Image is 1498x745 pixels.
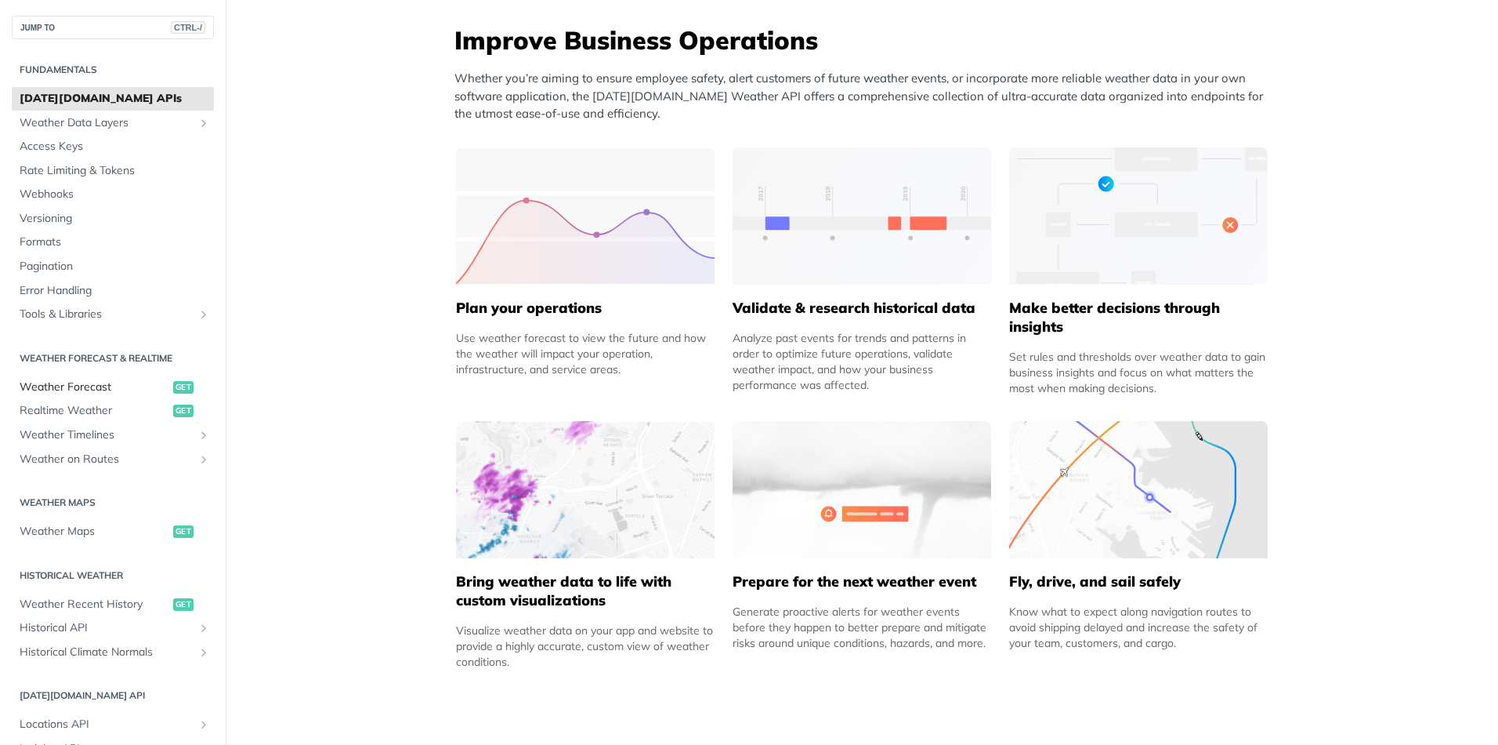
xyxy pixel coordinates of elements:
[456,147,715,285] img: 39565e8-group-4962x.svg
[456,572,715,610] h5: Bring weather data to life with custom visualizations
[12,713,214,736] a: Locations APIShow subpages for Locations API
[20,283,210,299] span: Error Handling
[20,524,169,540] span: Weather Maps
[12,135,214,158] a: Access Keys
[197,453,210,466] button: Show subpages for Weather on Routes
[12,593,214,616] a: Weather Recent Historyget
[12,641,214,664] a: Historical Climate NormalsShow subpages for Historical Climate Normals
[733,147,991,285] img: 13d7ca0-group-496-2.svg
[456,330,715,377] div: Use weather forecast to view the future and how the weather will impact your operation, infrastru...
[1009,147,1268,285] img: a22d113-group-496-32x.svg
[12,303,214,326] a: Tools & LibrariesShow subpages for Tools & Libraries
[20,163,210,179] span: Rate Limiting & Tokens
[173,525,194,538] span: get
[12,255,214,278] a: Pagination
[20,380,169,395] span: Weather Forecast
[20,259,210,274] span: Pagination
[733,330,991,393] div: Analyze past events for trends and patterns in order to optimize future operations, validate weat...
[197,117,210,129] button: Show subpages for Weather Data Layers
[12,279,214,303] a: Error Handling
[456,421,715,558] img: 4463876-group-4982x.svg
[173,598,194,611] span: get
[20,717,194,732] span: Locations API
[20,452,194,467] span: Weather on Routes
[12,496,214,510] h2: Weather Maps
[12,689,214,703] h2: [DATE][DOMAIN_NAME] API
[171,21,205,34] span: CTRL-/
[733,604,991,651] div: Generate proactive alerts for weather events before they happen to better prepare and mitigate ri...
[12,159,214,183] a: Rate Limiting & Tokens
[1009,349,1268,396] div: Set rules and thresholds over weather data to gain business insights and focus on what matters th...
[12,520,214,543] a: Weather Mapsget
[20,307,194,322] span: Tools & Libraries
[20,91,210,107] span: [DATE][DOMAIN_NAME] APIs
[20,403,169,419] span: Realtime Weather
[20,187,210,202] span: Webhooks
[20,645,194,660] span: Historical Climate Normals
[12,569,214,583] h2: Historical Weather
[197,429,210,442] button: Show subpages for Weather Timelines
[20,427,194,443] span: Weather Timelines
[733,572,991,591] h5: Prepare for the next weather event
[12,16,214,39] button: JUMP TOCTRL-/
[12,231,214,254] a: Formats
[173,381,194,394] span: get
[20,139,210,154] span: Access Keys
[454,70,1277,123] p: Whether you’re aiming to ensure employee safety, alert customers of future weather events, or inc...
[1009,604,1268,651] div: Know what to expect along navigation routes to avoid shipping delayed and increase the safety of ...
[456,299,715,318] h5: Plan your operations
[12,616,214,640] a: Historical APIShow subpages for Historical API
[12,183,214,206] a: Webhooks
[20,620,194,636] span: Historical API
[12,448,214,471] a: Weather on RoutesShow subpages for Weather on Routes
[12,63,214,77] h2: Fundamentals
[197,308,210,321] button: Show subpages for Tools & Libraries
[197,622,210,634] button: Show subpages for Historical API
[733,421,991,558] img: 2c0a313-group-496-12x.svg
[456,623,715,670] div: Visualize weather data on your app and website to provide a highly accurate, custom view of weath...
[173,405,194,417] span: get
[197,646,210,659] button: Show subpages for Historical Climate Normals
[12,376,214,399] a: Weather Forecastget
[1009,299,1268,336] h5: Make better decisions through insights
[12,111,214,135] a: Weather Data LayersShow subpages for Weather Data Layers
[454,23,1277,57] h3: Improve Business Operations
[1009,421,1268,558] img: 994b3d6-mask-group-32x.svg
[12,399,214,423] a: Realtime Weatherget
[197,718,210,731] button: Show subpages for Locations API
[12,87,214,111] a: [DATE][DOMAIN_NAME] APIs
[20,115,194,131] span: Weather Data Layers
[20,234,210,250] span: Formats
[20,597,169,612] span: Weather Recent History
[12,423,214,447] a: Weather TimelinesShow subpages for Weather Timelines
[20,211,210,227] span: Versioning
[12,207,214,231] a: Versioning
[12,351,214,365] h2: Weather Forecast & realtime
[733,299,991,318] h5: Validate & research historical data
[1009,572,1268,591] h5: Fly, drive, and sail safely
